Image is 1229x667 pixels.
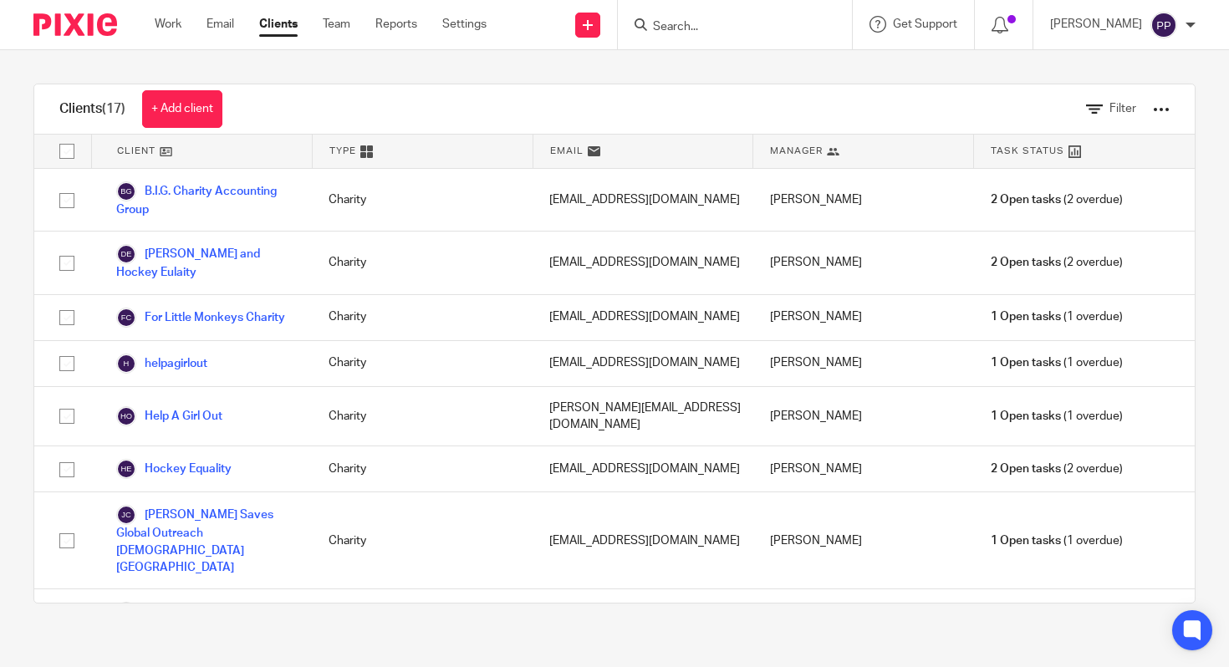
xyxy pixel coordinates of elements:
[116,181,136,201] img: svg%3E
[991,532,1061,549] span: 1 Open tasks
[102,102,125,115] span: (17)
[51,135,83,167] input: Select all
[533,492,753,588] div: [EMAIL_ADDRESS][DOMAIN_NAME]
[1150,12,1177,38] img: svg%3E
[753,232,974,293] div: [PERSON_NAME]
[329,144,356,158] span: Type
[550,144,584,158] span: Email
[991,308,1123,325] span: (1 overdue)
[33,13,117,36] img: Pixie
[116,505,136,525] img: svg%3E
[991,354,1061,371] span: 1 Open tasks
[753,387,974,446] div: [PERSON_NAME]
[991,191,1123,208] span: (2 overdue)
[259,16,298,33] a: Clients
[651,20,802,35] input: Search
[116,181,295,218] a: B.I.G. Charity Accounting Group
[116,505,295,576] a: [PERSON_NAME] Saves Global Outreach [DEMOGRAPHIC_DATA][GEOGRAPHIC_DATA]
[116,602,136,622] img: svg%3E
[991,408,1123,425] span: (1 overdue)
[991,461,1061,477] span: 2 Open tasks
[991,461,1123,477] span: (2 overdue)
[991,191,1061,208] span: 2 Open tasks
[59,100,125,118] h1: Clients
[533,387,753,446] div: [PERSON_NAME][EMAIL_ADDRESS][DOMAIN_NAME]
[533,341,753,386] div: [EMAIL_ADDRESS][DOMAIN_NAME]
[893,18,957,30] span: Get Support
[442,16,487,33] a: Settings
[1109,103,1136,115] span: Filter
[753,169,974,231] div: [PERSON_NAME]
[533,169,753,231] div: [EMAIL_ADDRESS][DOMAIN_NAME]
[116,354,207,374] a: helpagirlout
[753,341,974,386] div: [PERSON_NAME]
[323,16,350,33] a: Team
[312,341,533,386] div: Charity
[375,16,417,33] a: Reports
[991,408,1061,425] span: 1 Open tasks
[312,387,533,446] div: Charity
[312,492,533,588] div: Charity
[155,16,181,33] a: Work
[533,232,753,293] div: [EMAIL_ADDRESS][DOMAIN_NAME]
[116,244,136,264] img: svg%3E
[991,254,1061,271] span: 2 Open tasks
[116,602,295,656] a: [PERSON_NAME][DEMOGRAPHIC_DATA] [GEOGRAPHIC_DATA]
[991,254,1123,271] span: (2 overdue)
[312,232,533,293] div: Charity
[533,295,753,340] div: [EMAIL_ADDRESS][DOMAIN_NAME]
[116,459,136,479] img: svg%3E
[991,144,1064,158] span: Task Status
[991,308,1061,325] span: 1 Open tasks
[533,446,753,491] div: [EMAIL_ADDRESS][DOMAIN_NAME]
[116,308,136,328] img: svg%3E
[312,446,533,491] div: Charity
[116,459,232,479] a: Hockey Equality
[207,16,234,33] a: Email
[770,144,823,158] span: Manager
[312,169,533,231] div: Charity
[117,144,156,158] span: Client
[312,295,533,340] div: Charity
[991,532,1123,549] span: (1 overdue)
[116,406,136,426] img: svg%3E
[116,406,222,426] a: Help A Girl Out
[142,90,222,128] a: + Add client
[753,446,974,491] div: [PERSON_NAME]
[1050,16,1142,33] p: [PERSON_NAME]
[116,244,295,281] a: [PERSON_NAME] and Hockey Eulaity
[753,492,974,588] div: [PERSON_NAME]
[116,308,285,328] a: For Little Monkeys Charity
[116,354,136,374] img: svg%3E
[753,295,974,340] div: [PERSON_NAME]
[991,354,1123,371] span: (1 overdue)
